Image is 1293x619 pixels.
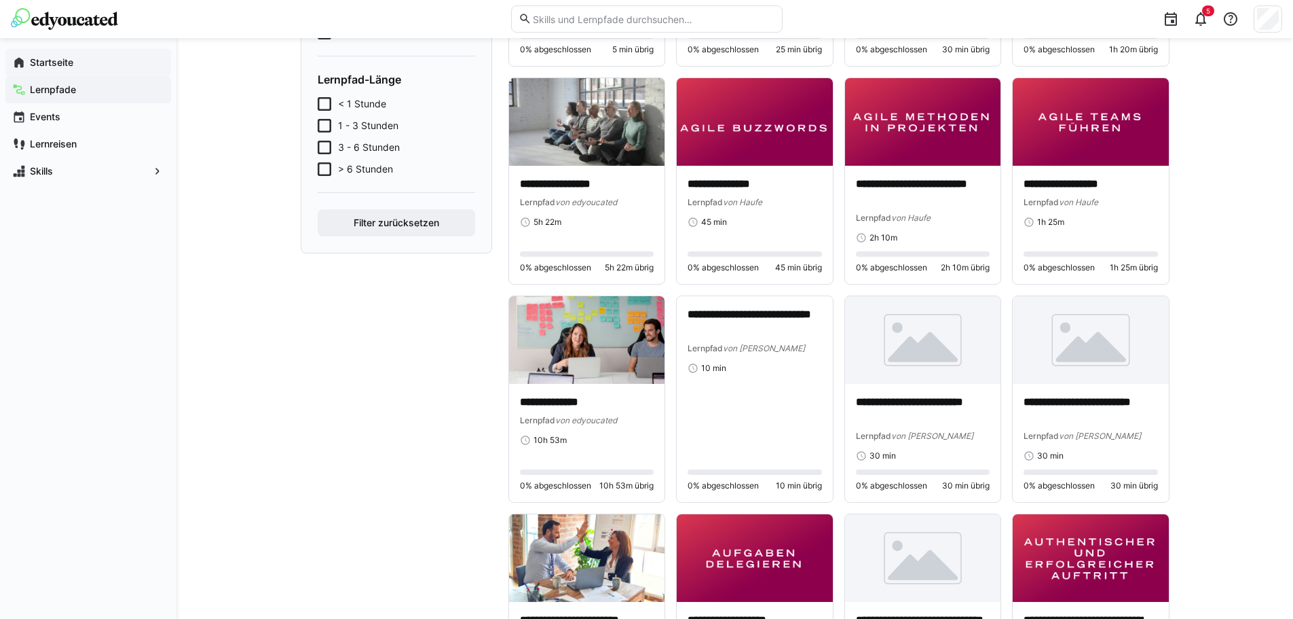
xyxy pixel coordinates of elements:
[1059,431,1141,441] span: von [PERSON_NAME]
[338,162,393,176] span: > 6 Stunden
[1037,450,1064,461] span: 30 min
[318,209,475,236] button: Filter zurücksetzen
[701,363,726,374] span: 10 min
[845,78,1001,166] img: image
[1013,78,1169,166] img: image
[891,431,973,441] span: von [PERSON_NAME]
[856,44,927,55] span: 0% abgeschlossen
[1024,197,1059,207] span: Lernpfad
[509,514,665,602] img: image
[520,415,555,425] span: Lernpfad
[775,262,822,273] span: 45 min übrig
[845,296,1001,384] img: image
[555,415,617,425] span: von edyoucated
[338,119,398,132] span: 1 - 3 Stunden
[1109,44,1158,55] span: 1h 20m übrig
[1013,514,1169,602] img: image
[1024,262,1095,273] span: 0% abgeschlossen
[531,13,774,25] input: Skills und Lernpfade durchsuchen…
[612,44,654,55] span: 5 min übrig
[1059,197,1098,207] span: von Haufe
[677,78,833,166] img: image
[599,480,654,491] span: 10h 53m übrig
[845,514,1001,602] img: image
[856,262,927,273] span: 0% abgeschlossen
[1037,217,1064,228] span: 1h 25m
[856,431,891,441] span: Lernpfad
[520,44,591,55] span: 0% abgeschlossen
[533,217,561,228] span: 5h 22m
[701,217,727,228] span: 45 min
[688,197,723,207] span: Lernpfad
[942,44,990,55] span: 30 min übrig
[1110,262,1158,273] span: 1h 25m übrig
[533,435,567,446] span: 10h 53m
[941,262,990,273] span: 2h 10m übrig
[869,232,897,243] span: 2h 10m
[520,197,555,207] span: Lernpfad
[605,262,654,273] span: 5h 22m übrig
[688,480,759,491] span: 0% abgeschlossen
[318,73,475,86] h4: Lernpfad-Länge
[1024,431,1059,441] span: Lernpfad
[723,197,762,207] span: von Haufe
[1024,44,1095,55] span: 0% abgeschlossen
[723,343,805,353] span: von [PERSON_NAME]
[677,514,833,602] img: image
[688,44,759,55] span: 0% abgeschlossen
[509,78,665,166] img: image
[1110,480,1158,491] span: 30 min übrig
[688,343,723,353] span: Lernpfad
[352,216,441,230] span: Filter zurücksetzen
[509,296,665,384] img: image
[338,97,386,111] span: < 1 Stunde
[869,450,896,461] span: 30 min
[338,141,400,154] span: 3 - 6 Stunden
[776,480,822,491] span: 10 min übrig
[555,197,617,207] span: von edyoucated
[776,44,822,55] span: 25 min übrig
[1024,480,1095,491] span: 0% abgeschlossen
[856,213,891,223] span: Lernpfad
[1206,7,1210,15] span: 5
[1013,296,1169,384] img: image
[520,480,591,491] span: 0% abgeschlossen
[856,480,927,491] span: 0% abgeschlossen
[688,262,759,273] span: 0% abgeschlossen
[942,480,990,491] span: 30 min übrig
[891,213,931,223] span: von Haufe
[520,262,591,273] span: 0% abgeschlossen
